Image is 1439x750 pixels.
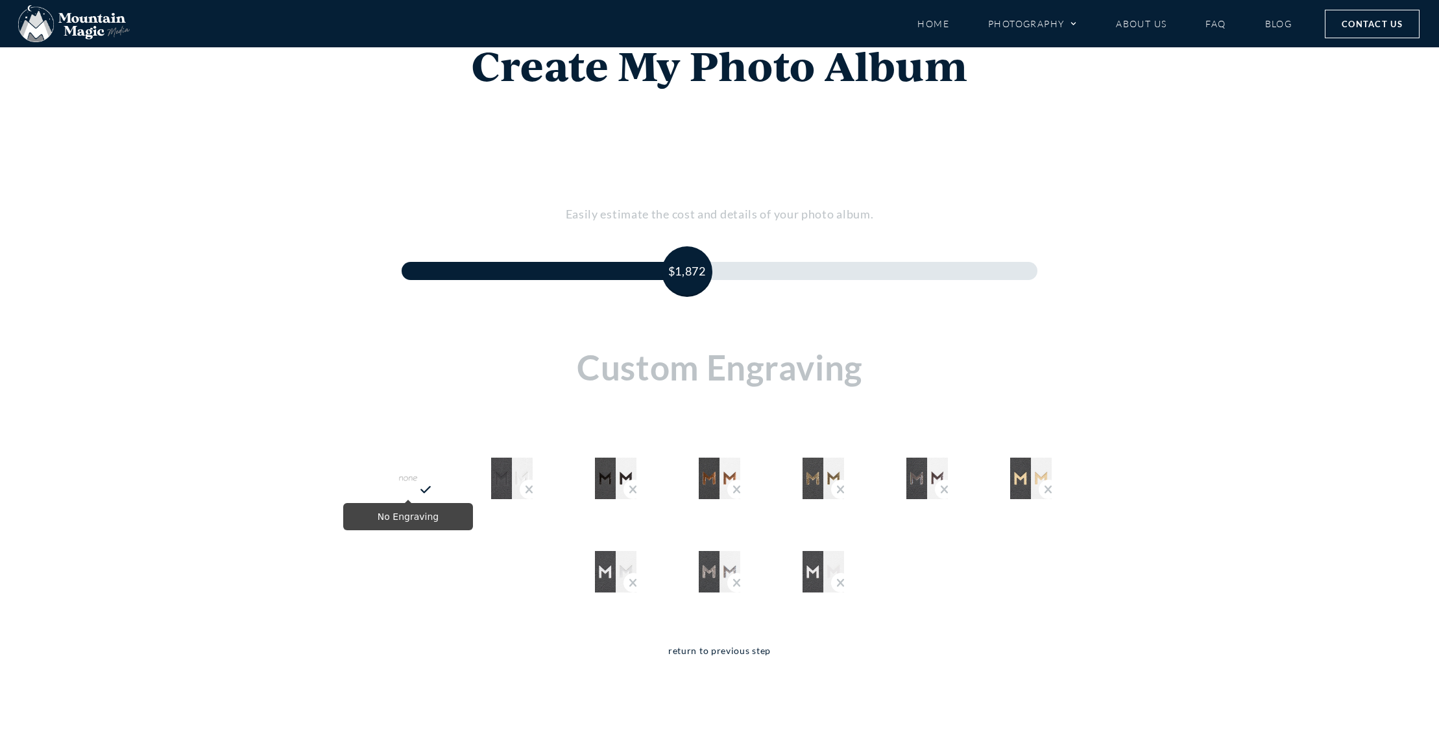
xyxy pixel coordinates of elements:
a: return to previous step [668,643,771,677]
p: Easily estimate the cost and details of your photo album. [369,204,1070,224]
div: Matte Gold [1010,458,1052,499]
nav: Menu [917,12,1292,35]
span: Contact Us [1342,17,1403,31]
div: Blind [491,458,533,499]
div: Granite [906,458,948,499]
div: Matte Silver [595,551,636,592]
div: Copper [699,458,740,499]
div: No Engraving [387,458,429,499]
img: Mountain Magic Media photography logo Crested Butte Photographer [18,5,130,43]
h2: Custom Engraving [330,349,1109,386]
div: Gold [803,458,844,499]
a: Photography [988,12,1077,35]
div: Black [595,458,636,499]
a: Contact Us [1325,10,1420,38]
a: FAQ [1205,12,1226,35]
h1: Create my photo album [369,45,1070,75]
span: $1,872 [668,264,706,278]
div: Silver [699,551,740,592]
a: About Us [1116,12,1167,35]
div: White [803,551,844,592]
a: Blog [1265,12,1292,35]
a: Home [917,12,949,35]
